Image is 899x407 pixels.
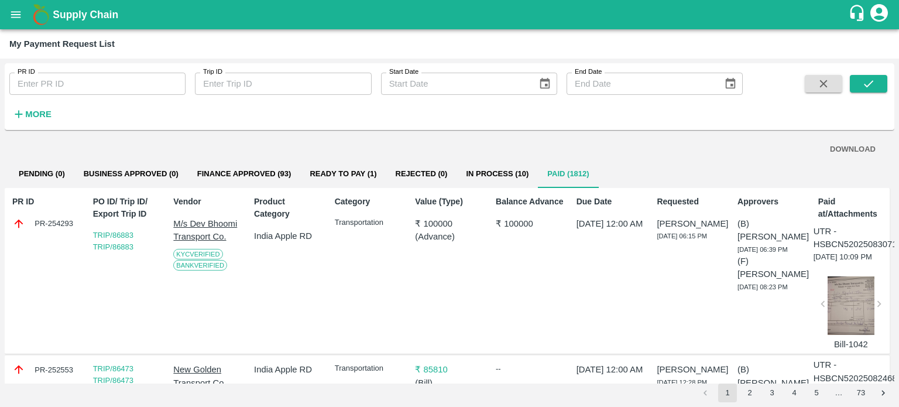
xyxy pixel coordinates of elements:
[869,2,890,27] div: account of current user
[203,67,222,77] label: Trip ID
[9,36,115,52] div: My Payment Request List
[254,196,322,220] p: Product Category
[825,139,880,160] button: DOWNLOAD
[737,196,806,208] p: Approvers
[9,160,74,188] button: Pending (0)
[12,196,81,208] p: PR ID
[657,217,725,230] p: [PERSON_NAME]
[254,230,322,242] p: India Apple RD
[577,363,645,376] p: [DATE] 12:00 AM
[173,249,222,259] span: KYC Verified
[657,379,707,386] span: [DATE] 12:28 PM
[93,196,162,220] p: PO ID/ Trip ID/ Export Trip ID
[9,73,186,95] input: Enter PR ID
[300,160,386,188] button: Ready To Pay (1)
[335,217,403,228] p: Transportation
[534,73,556,95] button: Choose date
[12,217,81,230] div: PR-254293
[737,283,788,290] span: [DATE] 08:23 PM
[814,225,887,351] div: [DATE] 10:09 PM
[386,160,457,188] button: Rejected (0)
[195,73,371,95] input: Enter Trip ID
[254,363,322,376] p: India Apple RD
[457,160,538,188] button: In Process (10)
[2,1,29,28] button: open drawer
[763,384,781,402] button: Go to page 3
[29,3,53,26] img: logo
[577,196,645,208] p: Due Date
[538,160,598,188] button: Paid (1812)
[93,364,133,385] a: TRIP/86473 TRIP/86473
[9,104,54,124] button: More
[718,384,737,402] button: page 1
[848,4,869,25] div: customer-support
[694,384,894,402] nav: pagination navigation
[657,196,725,208] p: Requested
[93,231,133,251] a: TRIP/86883 TRIP/86883
[575,67,602,77] label: End Date
[415,217,483,230] p: ₹ 100000
[25,110,52,119] strong: More
[719,73,742,95] button: Choose date
[173,196,242,208] p: Vendor
[496,363,564,375] div: --
[173,260,227,271] span: Bank Verified
[740,384,759,402] button: Go to page 2
[737,246,788,253] span: [DATE] 06:39 PM
[737,363,806,389] p: (B) [PERSON_NAME]
[874,384,893,402] button: Go to next page
[53,6,848,23] a: Supply Chain
[737,217,806,244] p: (B) [PERSON_NAME]
[335,363,403,374] p: Transportation
[415,377,483,389] p: ( Bill )
[335,196,403,208] p: Category
[828,338,874,351] p: Bill-1042
[496,217,564,230] p: ₹ 100000
[657,363,725,376] p: [PERSON_NAME]
[737,255,806,281] p: (F) [PERSON_NAME]
[818,196,887,220] p: Paid at/Attachments
[415,363,483,376] p: ₹ 85810
[829,388,848,399] div: …
[53,9,118,20] b: Supply Chain
[577,217,645,230] p: [DATE] 12:00 AM
[657,232,707,240] span: [DATE] 06:15 PM
[18,67,35,77] label: PR ID
[188,160,301,188] button: Finance Approved (93)
[173,217,242,244] p: M/s Dev Bhoomi Transport Co.
[785,384,804,402] button: Go to page 4
[415,230,483,243] p: ( Advance )
[567,73,715,95] input: End Date
[415,196,483,208] p: Value (Type)
[389,67,418,77] label: Start Date
[496,196,564,208] p: Balance Advance
[12,363,81,376] div: PR-252553
[74,160,188,188] button: Business Approved (0)
[807,384,826,402] button: Go to page 5
[852,384,870,402] button: Go to page 73
[381,73,529,95] input: Start Date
